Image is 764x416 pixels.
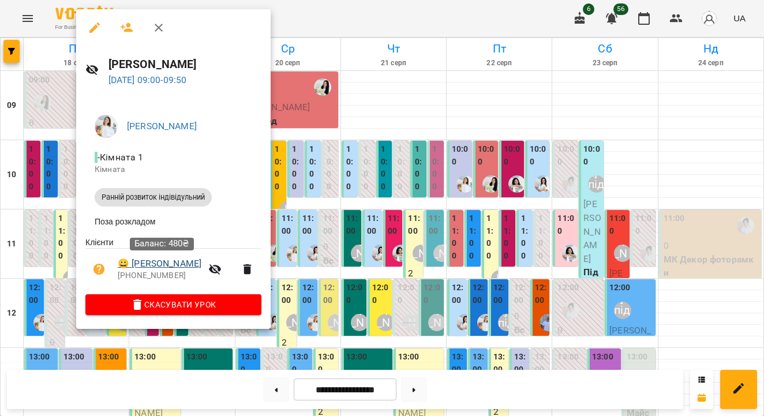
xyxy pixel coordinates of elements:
[108,55,261,73] h6: [PERSON_NAME]
[95,192,212,203] span: Ранній розвиток індівідульний
[95,298,252,312] span: Скасувати Урок
[85,256,113,283] button: Візит ще не сплачено. Додати оплату?
[85,294,261,315] button: Скасувати Урок
[85,237,261,294] ul: Клієнти
[118,270,201,282] p: [PHONE_NUMBER]
[95,152,146,163] span: - Кімната 1
[85,211,261,232] li: Поза розкладом
[127,121,197,132] a: [PERSON_NAME]
[95,115,118,138] img: 68f234a6bfead1ba308711b9d1017baf.jpg
[118,257,201,271] a: 😀 [PERSON_NAME]
[134,238,189,249] span: Баланс: 480₴
[95,164,252,175] p: Кімната
[108,74,187,85] a: [DATE] 09:00-09:50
